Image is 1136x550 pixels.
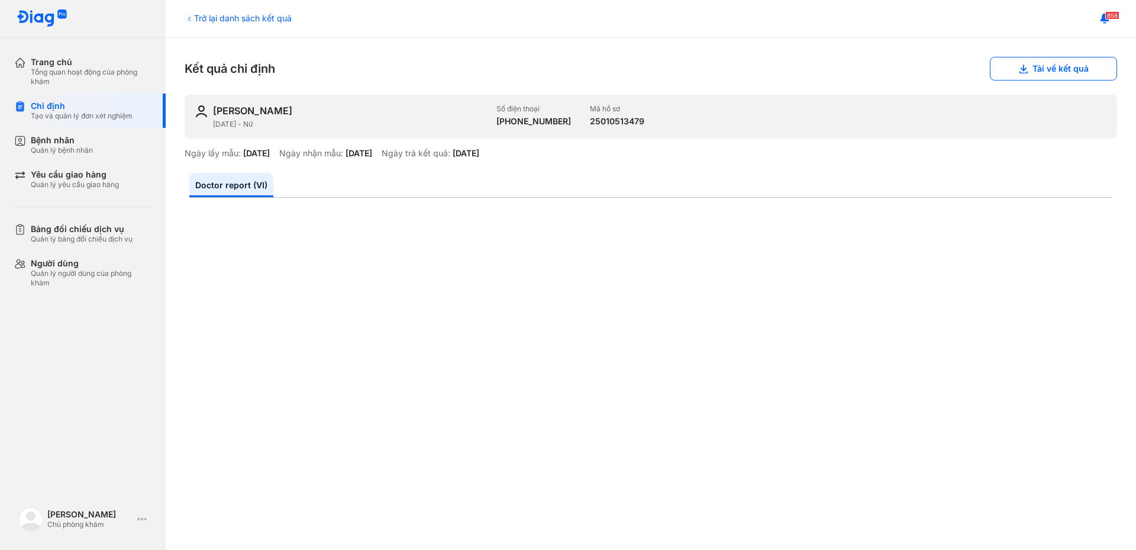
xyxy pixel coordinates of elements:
div: Trang chủ [31,57,151,67]
div: [PHONE_NUMBER] [496,116,571,127]
div: Quản lý bệnh nhân [31,146,93,155]
div: Kết quả chỉ định [185,57,1117,81]
img: logo [19,507,43,531]
div: Ngày nhận mẫu: [279,148,343,159]
div: Yêu cầu giao hàng [31,169,119,180]
span: 858 [1105,11,1119,20]
div: Ngày trả kết quả: [382,148,450,159]
div: Người dùng [31,258,151,269]
div: [PERSON_NAME] [47,509,133,520]
div: Chỉ định [31,101,133,111]
div: Số điện thoại [496,104,571,114]
div: 25010513479 [590,116,644,127]
div: [DATE] [346,148,372,159]
button: Tải về kết quả [990,57,1117,81]
div: Quản lý bảng đối chiếu dịch vụ [31,234,133,244]
a: Doctor report (VI) [189,173,273,197]
div: [PERSON_NAME] [213,104,292,117]
img: user-icon [194,104,208,118]
div: Quản lý yêu cầu giao hàng [31,180,119,189]
div: Chủ phòng khám [47,520,133,529]
img: logo [17,9,67,28]
div: Mã hồ sơ [590,104,644,114]
div: Trở lại danh sách kết quả [185,12,292,24]
div: Bảng đối chiếu dịch vụ [31,224,133,234]
div: Bệnh nhân [31,135,93,146]
div: Ngày lấy mẫu: [185,148,241,159]
div: [DATE] [453,148,479,159]
div: [DATE] - Nữ [213,120,487,129]
div: Tổng quan hoạt động của phòng khám [31,67,151,86]
div: Quản lý người dùng của phòng khám [31,269,151,288]
div: Tạo và quản lý đơn xét nghiệm [31,111,133,121]
div: [DATE] [243,148,270,159]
